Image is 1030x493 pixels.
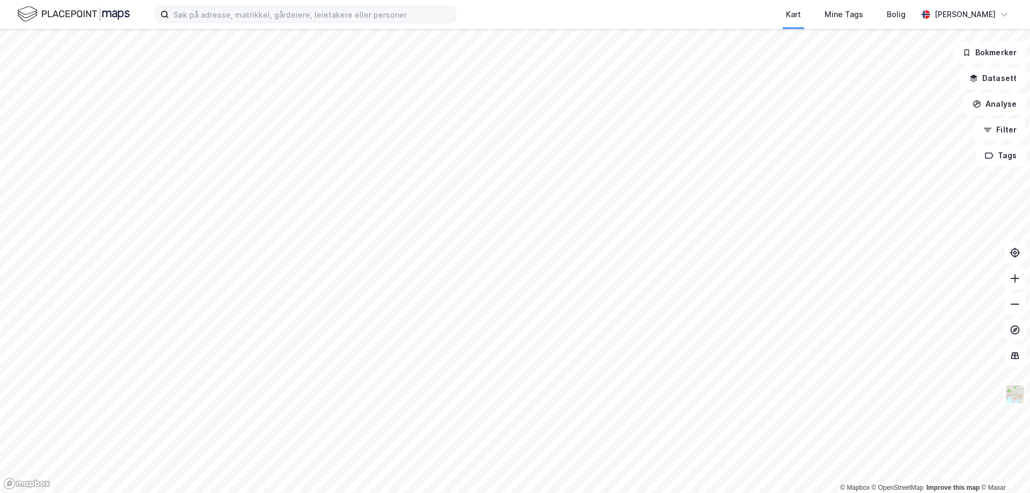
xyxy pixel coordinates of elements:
div: Bolig [887,8,906,21]
div: Kart [786,8,801,21]
iframe: Chat Widget [976,442,1030,493]
button: Analyse [963,93,1026,115]
a: Mapbox homepage [3,477,50,490]
input: Søk på adresse, matrikkel, gårdeiere, leietakere eller personer [169,6,455,23]
a: Improve this map [926,484,980,491]
button: Datasett [960,68,1026,89]
a: Mapbox [840,484,870,491]
img: Z [1005,384,1025,404]
button: Bokmerker [953,42,1026,63]
div: [PERSON_NAME] [935,8,996,21]
button: Filter [974,119,1026,141]
a: OpenStreetMap [872,484,924,491]
button: Tags [976,145,1026,166]
div: Kontrollprogram for chat [976,442,1030,493]
div: Mine Tags [825,8,863,21]
img: logo.f888ab2527a4732fd821a326f86c7f29.svg [17,5,130,24]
